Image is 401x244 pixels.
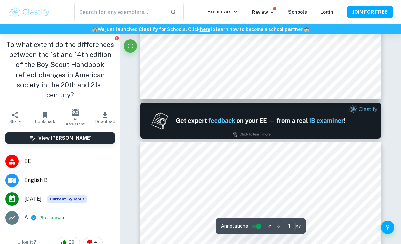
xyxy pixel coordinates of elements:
span: Share [9,119,21,124]
input: Search for any exemplars... [74,3,165,21]
span: / 17 [296,223,301,229]
span: Download [95,119,115,124]
p: Review [252,9,275,16]
a: Schools [288,9,307,15]
p: Exemplars [207,8,238,15]
h6: We just launched Clastify for Schools. Click to learn how to become a school partner. [1,26,400,33]
button: JOIN FOR FREE [347,6,393,18]
button: Bookmark [30,108,60,127]
h1: To what extent do the differences between the 1st and 14th edition of the Boy Scout Handbook refl... [5,40,115,100]
button: Help and Feedback [381,221,394,234]
a: here [200,27,210,32]
h6: View [PERSON_NAME] [38,134,92,142]
button: AI Assistant [60,108,90,127]
button: Fullscreen [124,39,137,53]
span: Annotations [221,223,248,230]
span: Current Syllabus [47,195,87,203]
img: AI Assistant [72,109,79,116]
img: Ad [140,103,381,139]
span: ( ) [39,215,64,221]
button: Report issue [114,36,119,41]
span: [DATE] [24,195,42,203]
span: English B [24,176,115,184]
button: View [PERSON_NAME] [5,132,115,144]
span: AI Assistant [64,117,86,126]
button: Download [90,108,121,127]
a: Login [320,9,333,15]
img: Clastify logo [8,5,51,19]
span: 🏫 [92,27,98,32]
span: Bookmark [35,119,55,124]
span: EE [24,157,115,165]
div: This exemplar is based on the current syllabus. Feel free to refer to it for inspiration/ideas wh... [47,195,87,203]
button: Breakdown [41,215,63,221]
p: A [24,214,28,222]
span: 🏫 [304,27,309,32]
